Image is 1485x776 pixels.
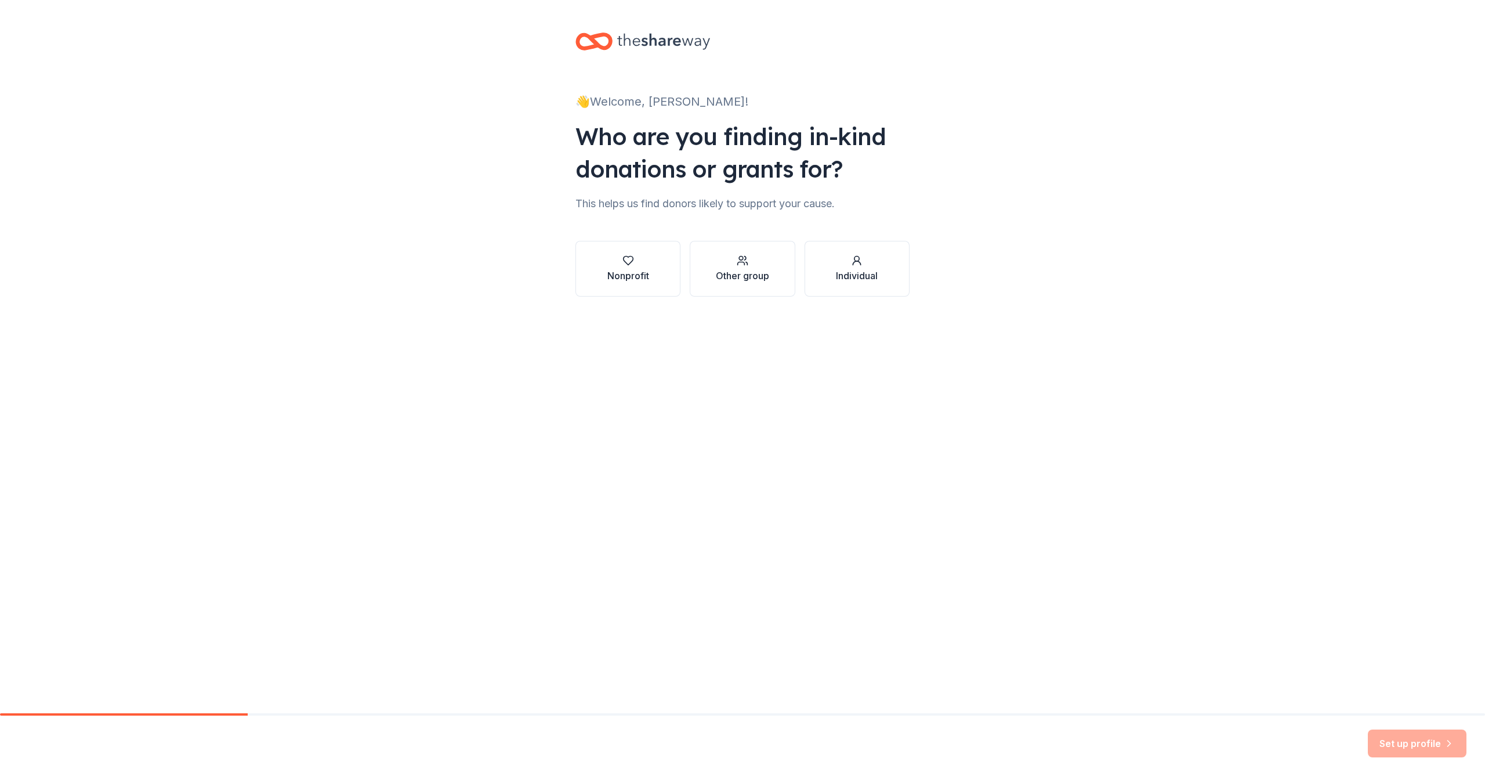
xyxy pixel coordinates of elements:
div: This helps us find donors likely to support your cause. [575,194,910,213]
button: Nonprofit [575,241,680,297]
div: Nonprofit [607,269,649,283]
button: Other group [690,241,795,297]
button: Individual [805,241,910,297]
div: 👋 Welcome, [PERSON_NAME]! [575,92,910,111]
div: Individual [836,269,878,283]
div: Other group [716,269,769,283]
div: Who are you finding in-kind donations or grants for? [575,120,910,185]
